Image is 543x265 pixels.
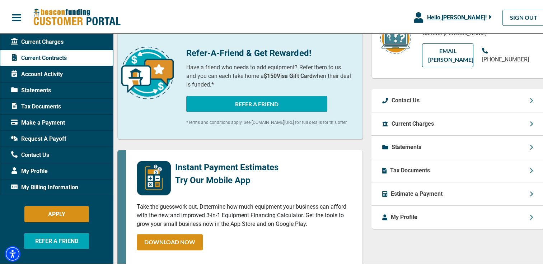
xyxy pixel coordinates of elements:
p: Statements [392,141,421,150]
p: Estimate a Payment [391,188,443,197]
span: Current Contracts [11,52,67,61]
span: Current Charges [11,36,64,45]
img: mobile-app-logo.png [137,159,171,194]
button: REFER A FRIEND [186,94,327,111]
b: $150 Visa Gift Card [264,71,312,78]
p: Have a friend who needs to add equipment? Refer them to us and you can each take home a when thei... [186,62,351,88]
p: Contact Us [392,95,420,103]
img: refer-a-friend-icon.png [121,45,174,98]
span: Hello, [PERSON_NAME] ! [427,13,486,19]
button: REFER A FRIEND [24,232,89,248]
p: Instant Payment Estimates [175,159,278,172]
div: Accessibility Menu [5,245,20,260]
button: APPLY [24,205,89,221]
span: Tax Documents [11,101,61,110]
a: [PHONE_NUMBER] [482,45,533,62]
span: Statements [11,85,51,93]
span: Request A Payoff [11,133,66,142]
p: Current Charges [392,118,434,127]
p: *Terms and conditions apply. See [DOMAIN_NAME][URL] for full details for this offer. [186,118,351,124]
a: DOWNLOAD NOW [137,233,203,249]
img: contract-icon.png [379,21,412,54]
span: [PHONE_NUMBER] [482,55,529,61]
p: Take the guesswork out. Determine how much equipment your business can afford with the new and im... [137,201,352,227]
p: Try Our Mobile App [175,172,278,185]
p: Refer-A-Friend & Get Rewarded! [186,45,351,58]
span: Make a Payment [11,117,65,126]
span: My Profile [11,166,48,174]
span: Contact Us [11,149,49,158]
p: Tax Documents [390,165,430,173]
span: My Billing Information [11,182,78,190]
p: My Profile [391,211,417,220]
span: Account Activity [11,69,63,77]
img: Beacon Funding Customer Portal Logo [33,7,121,25]
a: EMAIL [PERSON_NAME] [422,42,473,66]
